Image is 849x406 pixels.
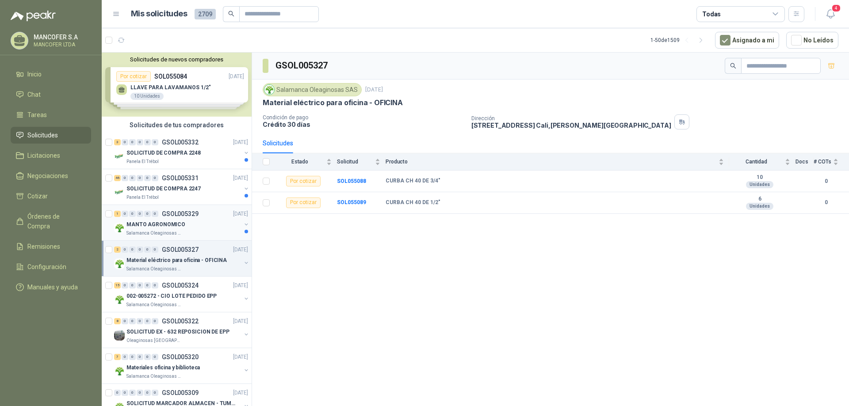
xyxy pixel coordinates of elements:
div: 0 [129,390,136,396]
b: 0 [814,198,838,207]
div: Todas [702,9,721,19]
p: Material eléctrico para oficina - OFICINA [263,98,403,107]
h1: Mis solicitudes [131,8,187,20]
img: Company Logo [114,187,125,197]
a: SOL055089 [337,199,366,205]
div: 0 [137,139,143,145]
div: Solicitudes de tus compradores [102,117,252,133]
a: 46 0 0 0 0 0 GSOL005331[DATE] Company LogoSOLICITUD DE COMPRA 2247Panela El Trébol [114,173,250,201]
div: 0 [114,390,121,396]
a: Negociaciones [11,167,91,184]
a: 2 0 0 0 0 0 GSOL005327[DATE] Company LogoMaterial eléctrico para oficina - OFICINASalamanca Oleag... [114,244,250,273]
a: Licitaciones [11,147,91,164]
b: SOL055088 [337,178,366,184]
b: 6 [729,196,790,203]
span: Licitaciones [27,151,60,160]
th: Solicitud [337,153,386,171]
p: [STREET_ADDRESS] Cali , [PERSON_NAME][GEOGRAPHIC_DATA] [471,121,671,129]
div: Solicitudes [263,138,293,148]
p: Dirección [471,115,671,121]
b: CURBA CH 40 DE 1/2" [386,199,440,206]
button: 4 [822,6,838,22]
div: Salamanca Oleaginosas SAS [263,83,362,96]
p: GSOL005332 [162,139,199,145]
div: 0 [129,318,136,324]
th: Docs [795,153,814,171]
div: 0 [137,211,143,217]
div: 0 [122,318,128,324]
p: [DATE] [233,210,248,218]
p: Materiales oficina y biblioteca [126,364,200,372]
a: Configuración [11,258,91,275]
span: Producto [386,159,717,165]
p: [DATE] [233,353,248,361]
p: Condición de pago [263,114,464,121]
div: 0 [137,354,143,360]
div: 0 [144,390,151,396]
img: Company Logo [114,366,125,376]
b: 0 [814,177,838,186]
b: CURBA CH 40 DE 3/4" [386,178,440,185]
span: Solicitudes [27,130,58,140]
a: Remisiones [11,238,91,255]
span: Cotizar [27,191,48,201]
div: 0 [152,175,158,181]
p: [DATE] [233,174,248,182]
div: 0 [144,211,151,217]
span: search [730,63,736,69]
p: 002-005272 - CIO LOTE PEDIDO EPP [126,292,217,300]
div: 0 [129,247,136,253]
p: GSOL005324 [162,282,199,288]
th: Cantidad [729,153,795,171]
img: Company Logo [264,85,274,95]
div: 15 [114,282,121,288]
div: 0 [137,175,143,181]
div: 0 [144,139,151,145]
div: 0 [144,318,151,324]
a: Tareas [11,106,91,123]
p: Crédito 30 días [263,121,464,128]
a: Solicitudes [11,127,91,144]
h3: GSOL005327 [275,59,329,72]
p: GSOL005320 [162,354,199,360]
span: Solicitud [337,159,373,165]
div: Solicitudes de nuevos compradoresPor cotizarSOL055084[DATE] LLAVE PARA LAVAMANOS 1/2"10 UnidadesP... [102,53,252,117]
span: Estado [275,159,325,165]
p: Salamanca Oleaginosas SAS [126,373,182,380]
p: MANTO AGRONOMICO [126,220,185,229]
div: 0 [144,247,151,253]
b: 10 [729,174,790,181]
div: 0 [122,211,128,217]
span: Manuales y ayuda [27,282,78,292]
span: Cantidad [729,159,783,165]
th: # COTs [814,153,849,171]
p: Oleaginosas [GEOGRAPHIC_DATA][PERSON_NAME] [126,337,182,344]
p: Salamanca Oleaginosas SAS [126,230,182,237]
img: Company Logo [114,151,125,162]
th: Estado [275,153,337,171]
p: Panela El Trébol [126,158,159,165]
div: 0 [129,139,136,145]
p: SOLICITUD EX - 632 REPOSICION DE EPP [126,328,229,336]
div: 0 [152,318,158,324]
div: Por cotizar [286,197,321,208]
div: 0 [122,247,128,253]
span: Tareas [27,110,47,120]
span: Configuración [27,262,66,272]
div: 8 [114,318,121,324]
img: Company Logo [114,258,125,269]
span: 4 [831,4,841,12]
div: 2 [114,247,121,253]
span: Remisiones [27,242,60,251]
span: # COTs [814,159,831,165]
p: [DATE] [365,86,383,94]
p: Salamanca Oleaginosas SAS [126,301,182,308]
div: 0 [152,390,158,396]
div: 0 [144,282,151,288]
p: GSOL005327 [162,247,199,253]
div: 0 [152,247,158,253]
a: Órdenes de Compra [11,208,91,235]
div: 3 [114,139,121,145]
div: 0 [144,354,151,360]
p: GSOL005329 [162,211,199,217]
